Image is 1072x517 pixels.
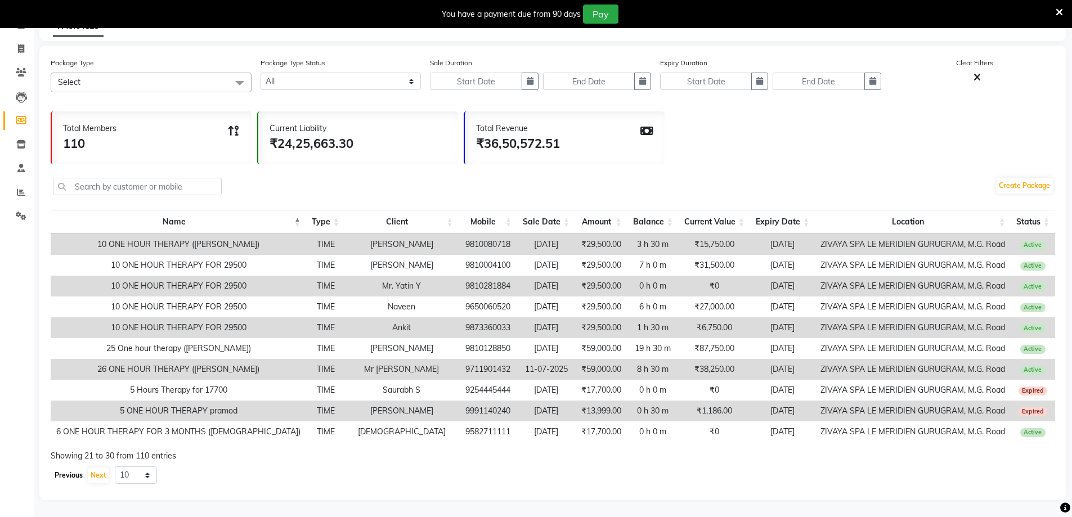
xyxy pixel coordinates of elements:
td: 9582711111 [459,421,517,442]
td: Naveen [345,296,459,317]
td: [PERSON_NAME] [345,401,459,421]
td: ₹29,500.00 [575,276,627,296]
td: ₹17,700.00 [575,380,627,401]
td: ZIVAYA SPA LE MERIDIEN GURUGRAM, M.G. Road [815,317,1011,338]
td: 0 h 0 m [627,380,679,401]
td: 0 h 30 m [627,401,679,421]
td: 9650060520 [459,296,517,317]
th: Type: activate to sort column ascending [306,210,345,234]
td: 19 h 30 m [627,338,679,359]
td: 9254445444 [459,380,517,401]
div: Total Members [63,123,116,134]
td: ₹29,500.00 [575,255,627,276]
span: Active [1020,303,1046,312]
td: ₹29,500.00 [575,234,627,255]
td: ₹1,186.00 [679,401,750,421]
td: ZIVAYA SPA LE MERIDIEN GURUGRAM, M.G. Road [815,401,1011,421]
td: [DATE] [517,296,575,317]
label: Sale Duration [430,58,472,68]
span: Expired [1019,407,1048,416]
span: Select [58,77,80,87]
td: 10 ONE HOUR THERAPY FOR 29500 [51,296,306,317]
td: [DATE] [750,234,815,255]
td: 7 h 0 m [627,255,679,276]
label: Package Type [51,58,94,68]
td: TIME [306,380,345,401]
td: 9810080718 [459,234,517,255]
td: ZIVAYA SPA LE MERIDIEN GURUGRAM, M.G. Road [815,380,1011,401]
td: 5 Hours Therapy for 17700 [51,380,306,401]
span: Active [1020,241,1046,250]
td: [DATE] [750,276,815,296]
td: 10 ONE HOUR THERAPY ([PERSON_NAME]) [51,234,306,255]
th: Mobile: activate to sort column ascending [459,210,517,234]
td: ₹0 [679,276,750,296]
span: Active [1020,345,1046,354]
td: ₹0 [679,380,750,401]
span: Active [1020,366,1046,375]
td: [DATE] [750,421,815,442]
span: Active [1020,428,1046,437]
button: Next [88,467,109,483]
td: TIME [306,338,345,359]
td: [DATE] [750,338,815,359]
td: ₹13,999.00 [575,401,627,421]
th: Amount: activate to sort column ascending [575,210,627,234]
td: [DATE] [750,380,815,401]
td: 10 ONE HOUR THERAPY FOR 29500 [51,255,306,276]
input: Start Date [660,73,752,90]
div: Total Revenue [476,123,560,134]
td: ₹6,750.00 [679,317,750,338]
td: TIME [306,359,345,380]
td: [DATE] [517,234,575,255]
label: Clear Filters [956,58,993,68]
td: 9991140240 [459,401,517,421]
div: You have a payment due from 90 days [442,8,581,20]
td: TIME [306,255,345,276]
button: Previous [52,467,86,483]
td: TIME [306,276,345,296]
div: 110 [63,134,116,153]
td: TIME [306,317,345,338]
td: ZIVAYA SPA LE MERIDIEN GURUGRAM, M.G. Road [815,338,1011,359]
td: ₹87,750.00 [679,338,750,359]
td: TIME [306,421,345,442]
td: ZIVAYA SPA LE MERIDIEN GURUGRAM, M.G. Road [815,234,1011,255]
td: ₹38,250.00 [679,359,750,380]
td: [PERSON_NAME] [345,234,459,255]
td: 11-07-2025 [517,359,575,380]
td: [PERSON_NAME] [345,338,459,359]
td: [DATE] [517,401,575,421]
td: [DATE] [517,276,575,296]
td: 26 ONE HOUR THERAPY ([PERSON_NAME]) [51,359,306,380]
td: 10 ONE HOUR THERAPY FOR 29500 [51,276,306,296]
th: Name: activate to sort column descending [51,210,306,234]
th: Current Value: activate to sort column ascending [679,210,750,234]
td: ₹29,500.00 [575,296,627,317]
td: 0 h 0 m [627,276,679,296]
th: Balance: activate to sort column ascending [627,210,679,234]
input: Start Date [430,73,522,90]
td: ₹59,000.00 [575,359,627,380]
td: 9810004100 [459,255,517,276]
td: 9810128850 [459,338,517,359]
td: 5 ONE HOUR THERAPY pramod [51,401,306,421]
td: [DATE] [517,338,575,359]
td: 9873360033 [459,317,517,338]
td: ₹59,000.00 [575,338,627,359]
label: Package Type Status [261,58,325,68]
td: Ankit [345,317,459,338]
td: ₹27,000.00 [679,296,750,317]
td: 1 h 30 m [627,317,679,338]
td: [DATE] [750,296,815,317]
span: Active [1020,282,1046,291]
td: TIME [306,296,345,317]
td: Mr. Yatin Y [345,276,459,296]
input: End Date [773,73,864,90]
td: Mr [PERSON_NAME] [345,359,459,380]
td: TIME [306,234,345,255]
td: [PERSON_NAME] [345,255,459,276]
th: Location: activate to sort column ascending [815,210,1011,234]
td: 9711901432 [459,359,517,380]
td: ₹15,750.00 [679,234,750,255]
